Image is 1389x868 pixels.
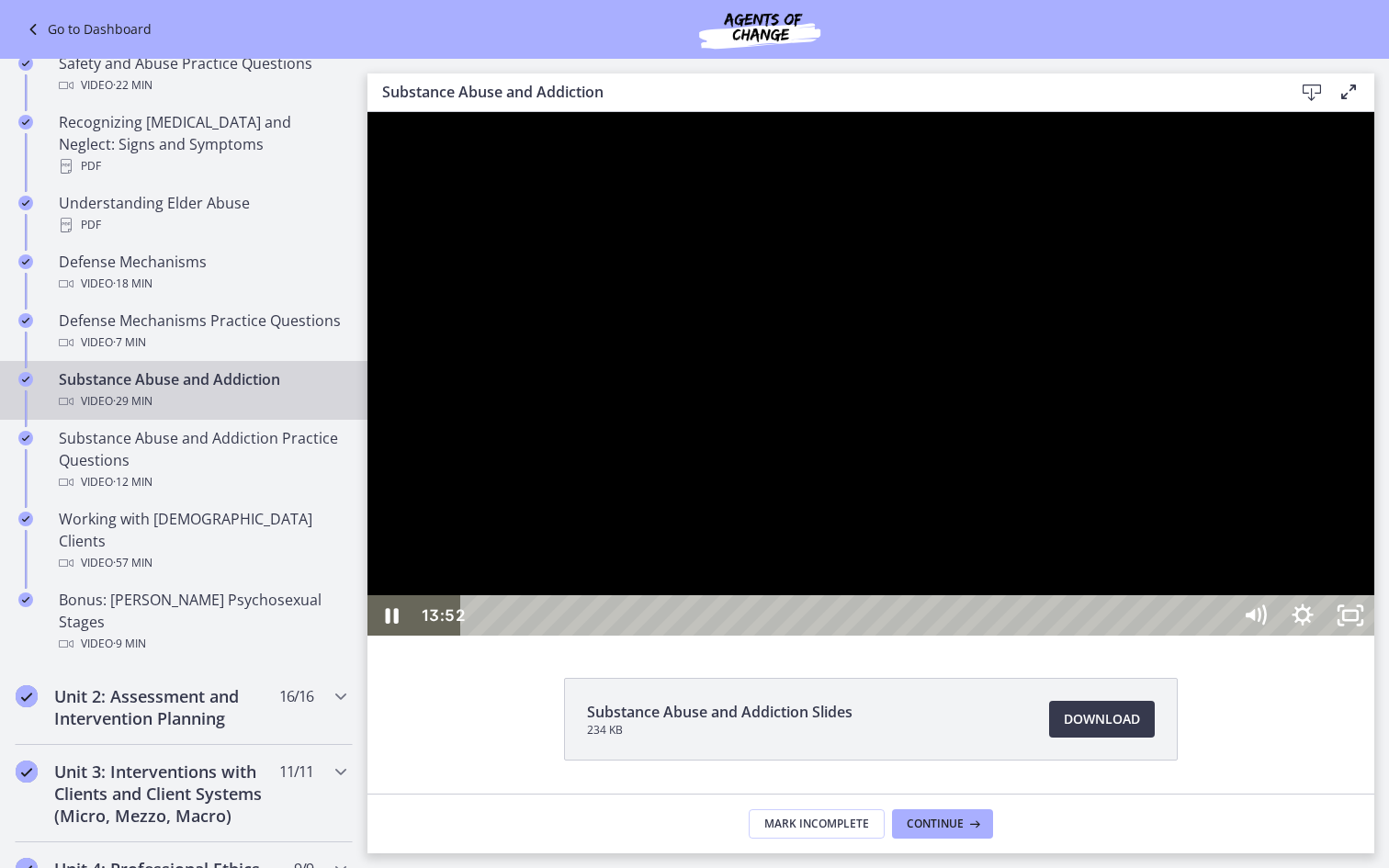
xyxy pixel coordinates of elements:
[764,817,869,831] span: Mark Incomplete
[59,74,345,96] div: Video
[113,273,152,295] span: · 18 min
[59,552,345,574] div: Video
[1049,701,1155,738] a: Download
[59,214,345,236] div: PDF
[59,390,345,412] div: Video
[22,18,152,40] a: Go to Dashboard
[59,273,345,295] div: Video
[59,471,345,493] div: Video
[59,155,345,177] div: PDF
[367,112,1374,636] iframe: Video Lesson
[59,368,345,412] div: Substance Abuse and Addiction
[279,761,313,783] span: 11 / 11
[16,685,38,707] i: Completed
[18,431,33,445] i: Completed
[59,633,345,655] div: Video
[279,685,313,707] span: 16 / 16
[59,192,345,236] div: Understanding Elder Abuse
[54,761,278,827] h2: Unit 3: Interventions with Clients and Client Systems (Micro, Mezzo, Macro)
[59,508,345,574] div: Working with [DEMOGRAPHIC_DATA] Clients
[59,52,345,96] div: Safety and Abuse Practice Questions
[18,254,33,269] i: Completed
[59,427,345,493] div: Substance Abuse and Addiction Practice Questions
[18,196,33,210] i: Completed
[649,7,870,51] img: Agents of Change
[911,483,959,524] button: Show settings menu
[18,313,33,328] i: Completed
[113,390,152,412] span: · 29 min
[113,74,152,96] span: · 22 min
[959,483,1007,524] button: Unfullscreen
[113,552,152,574] span: · 57 min
[749,809,885,839] button: Mark Incomplete
[113,471,152,493] span: · 12 min
[59,589,345,655] div: Bonus: [PERSON_NAME] Psychosexual Stages
[907,817,964,831] span: Continue
[1064,708,1140,730] span: Download
[587,723,853,738] span: 234 KB
[864,483,911,524] button: Mute
[892,809,993,839] button: Continue
[18,512,33,526] i: Completed
[18,372,33,387] i: Completed
[18,592,33,607] i: Completed
[587,701,853,723] span: Substance Abuse and Addiction Slides
[59,332,345,354] div: Video
[59,111,345,177] div: Recognizing [MEDICAL_DATA] and Neglect: Signs and Symptoms
[59,310,345,354] div: Defense Mechanisms Practice Questions
[113,633,146,655] span: · 9 min
[59,251,345,295] div: Defense Mechanisms
[113,332,146,354] span: · 7 min
[18,56,33,71] i: Completed
[54,685,278,729] h2: Unit 2: Assessment and Intervention Planning
[382,81,1264,103] h3: Substance Abuse and Addiction
[16,761,38,783] i: Completed
[18,115,33,130] i: Completed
